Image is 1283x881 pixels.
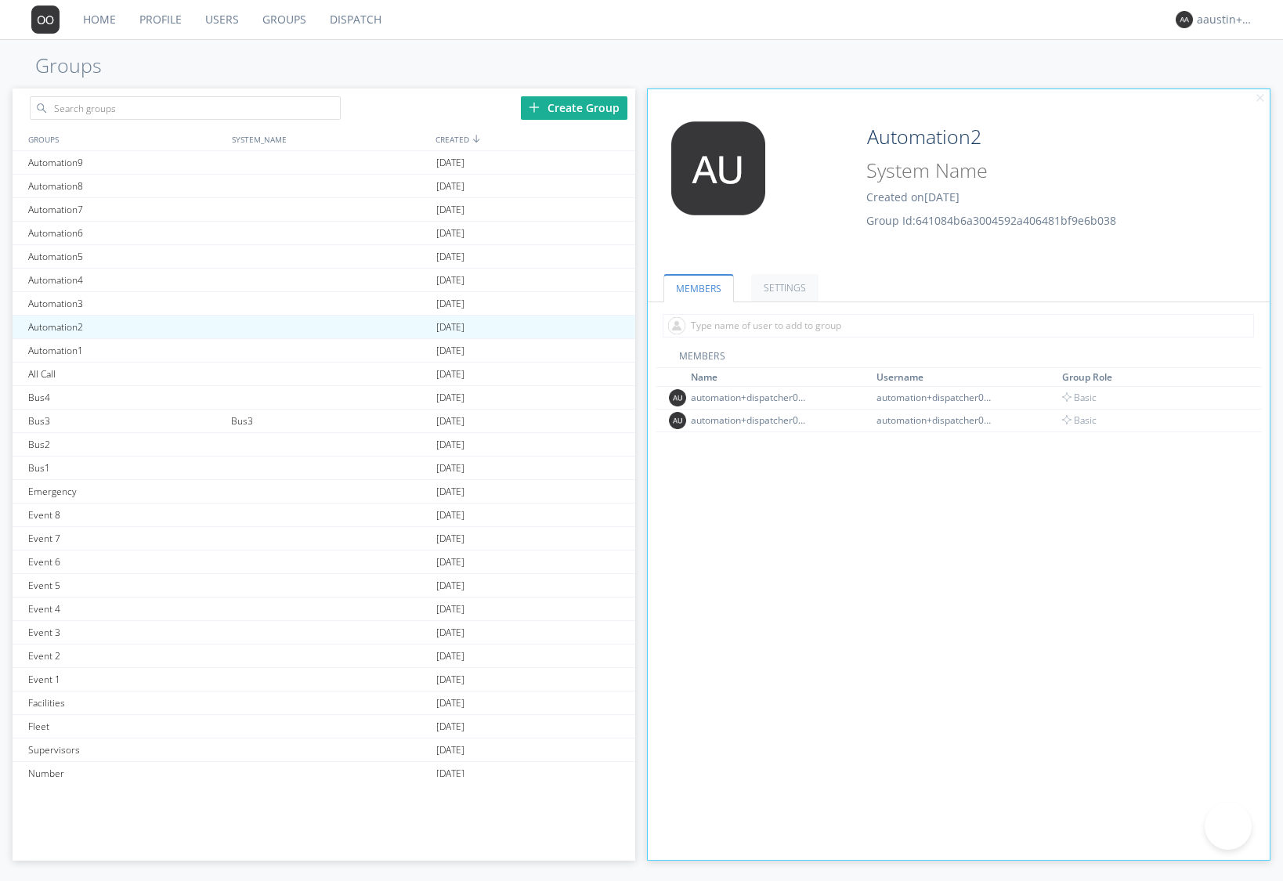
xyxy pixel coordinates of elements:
[13,198,634,222] a: Automation7[DATE]
[436,504,464,527] span: [DATE]
[751,274,819,301] a: SETTINGS
[13,339,634,363] a: Automation1[DATE]
[13,574,634,598] a: Event 5[DATE]
[436,621,464,645] span: [DATE]
[436,715,464,738] span: [DATE]
[24,339,226,362] div: Automation1
[24,386,226,409] div: Bus4
[861,156,1114,186] input: System Name
[436,691,464,715] span: [DATE]
[228,128,431,150] div: SYSTEM_NAME
[924,190,960,204] span: [DATE]
[436,316,464,339] span: [DATE]
[24,433,226,456] div: Bus2
[13,410,634,433] a: Bus3Bus3[DATE]
[24,245,226,268] div: Automation5
[13,386,634,410] a: Bus4[DATE]
[227,410,432,432] div: Bus3
[660,121,777,215] img: 373638.png
[1062,413,1097,427] span: Basic
[13,551,634,574] a: Event 6[DATE]
[669,389,686,406] img: 373638.png
[866,190,960,204] span: Created on
[436,527,464,551] span: [DATE]
[13,645,634,668] a: Event 2[DATE]
[436,598,464,621] span: [DATE]
[24,527,226,550] div: Event 7
[688,368,874,387] th: Toggle SortBy
[436,292,464,316] span: [DATE]
[24,762,226,785] div: Number
[13,598,634,621] a: Event 4[DATE]
[24,645,226,667] div: Event 2
[663,314,1253,338] input: Type name of user to add to group
[24,691,226,714] div: Facilities
[13,527,634,551] a: Event 7[DATE]
[13,433,634,457] a: Bus2[DATE]
[31,5,60,34] img: 373638.png
[436,245,464,269] span: [DATE]
[24,292,226,315] div: Automation3
[1255,93,1266,104] img: cancel.svg
[436,551,464,574] span: [DATE]
[24,621,226,644] div: Event 3
[436,175,464,198] span: [DATE]
[24,668,226,691] div: Event 1
[13,715,634,738] a: Fleet[DATE]
[24,574,226,597] div: Event 5
[24,551,226,573] div: Event 6
[436,480,464,504] span: [DATE]
[1197,12,1256,27] div: aaustin+ovc1+org
[24,269,226,291] div: Automation4
[436,363,464,386] span: [DATE]
[663,274,734,302] a: MEMBERS
[436,222,464,245] span: [DATE]
[876,391,994,404] div: automation+dispatcher0012+ovc1+org
[13,222,634,245] a: Automation6[DATE]
[656,349,1262,368] div: MEMBERS
[13,316,634,339] a: Automation2[DATE]
[13,504,634,527] a: Event 8[DATE]
[436,457,464,480] span: [DATE]
[24,222,226,244] div: Automation6
[30,96,341,120] input: Search groups
[669,412,686,429] img: 373638.png
[1176,11,1193,28] img: 373638.png
[691,413,808,427] div: automation+dispatcher0011
[432,128,636,150] div: CREATED
[436,433,464,457] span: [DATE]
[861,121,1114,153] input: Group Name
[436,339,464,363] span: [DATE]
[13,245,634,269] a: Automation5[DATE]
[436,668,464,691] span: [DATE]
[521,96,627,120] div: Create Group
[436,386,464,410] span: [DATE]
[24,504,226,526] div: Event 8
[24,410,226,432] div: Bus3
[13,363,634,386] a: All Call[DATE]
[436,151,464,175] span: [DATE]
[24,363,226,385] div: All Call
[13,738,634,762] a: Supervisors[DATE]
[13,151,634,175] a: Automation9[DATE]
[13,480,634,504] a: Emergency[DATE]
[13,175,634,198] a: Automation8[DATE]
[24,715,226,738] div: Fleet
[13,668,634,691] a: Event 1[DATE]
[24,457,226,479] div: Bus1
[24,480,226,503] div: Emergency
[24,598,226,620] div: Event 4
[1062,391,1097,404] span: Basic
[13,621,634,645] a: Event 3[DATE]
[436,574,464,598] span: [DATE]
[876,413,994,427] div: automation+dispatcher0011+ovc1+org
[691,391,808,404] div: automation+dispatcher0012
[24,738,226,761] div: Supervisors
[866,213,1116,228] span: Group Id: 641084b6a3004592a406481bf9e6b038
[436,762,464,785] span: [DATE]
[13,762,634,785] a: Number[DATE]
[13,292,634,316] a: Automation3[DATE]
[436,410,464,433] span: [DATE]
[436,738,464,762] span: [DATE]
[24,151,226,174] div: Automation9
